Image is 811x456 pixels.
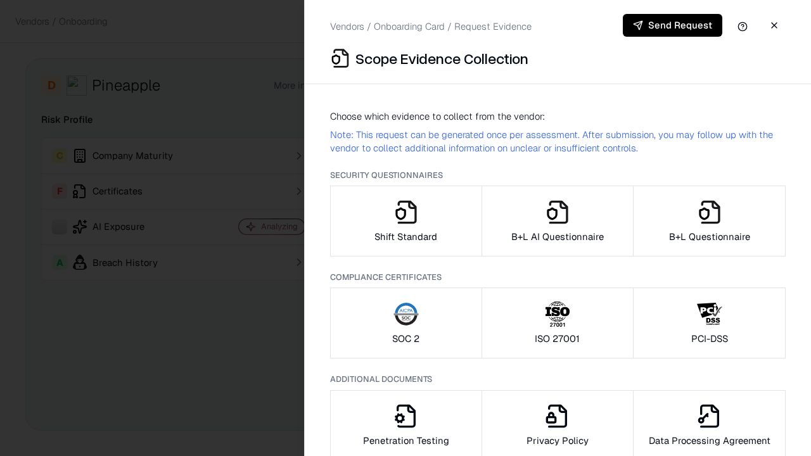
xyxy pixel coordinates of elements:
p: B+L Questionnaire [669,230,750,243]
button: B+L Questionnaire [633,186,786,256]
p: Scope Evidence Collection [355,48,528,68]
p: Data Processing Agreement [649,434,770,447]
p: Compliance Certificates [330,272,786,282]
p: Note: This request can be generated once per assessment. After submission, you may follow up with... [330,128,786,155]
button: Send Request [623,14,722,37]
p: Additional Documents [330,374,786,384]
button: PCI-DSS [633,288,786,358]
p: Security Questionnaires [330,170,786,180]
p: ISO 27001 [535,332,580,345]
p: SOC 2 [392,332,419,345]
p: Penetration Testing [363,434,449,447]
button: B+L AI Questionnaire [482,186,634,256]
p: Vendors / Onboarding Card / Request Evidence [330,20,532,33]
button: ISO 27001 [482,288,634,358]
button: Shift Standard [330,186,482,256]
button: SOC 2 [330,288,482,358]
p: Shift Standard [374,230,437,243]
p: B+L AI Questionnaire [511,230,604,243]
p: Privacy Policy [527,434,589,447]
p: PCI-DSS [691,332,728,345]
p: Choose which evidence to collect from the vendor: [330,110,786,123]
